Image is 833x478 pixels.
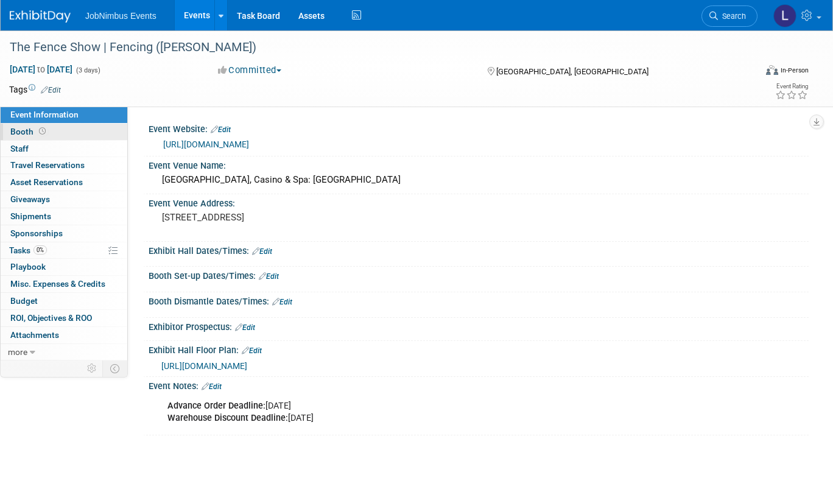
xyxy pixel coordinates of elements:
[33,245,47,255] span: 0%
[10,313,92,323] span: ROI, Objectives & ROO
[149,318,809,334] div: Exhibitor Prospectus:
[1,141,127,157] a: Staff
[10,10,71,23] img: ExhibitDay
[1,276,127,292] a: Misc. Expenses & Credits
[149,194,809,209] div: Event Venue Address:
[158,170,800,189] div: [GEOGRAPHIC_DATA], Casino & Spa: [GEOGRAPHIC_DATA]
[1,124,127,140] a: Booth
[1,191,127,208] a: Giveaways
[1,225,127,242] a: Sponsorships
[272,298,292,306] a: Edit
[235,323,255,332] a: Edit
[10,160,85,170] span: Travel Reservations
[718,12,746,21] span: Search
[162,212,410,223] pre: [STREET_ADDRESS]
[149,341,809,357] div: Exhibit Hall Floor Plan:
[10,194,50,204] span: Giveaways
[691,63,809,82] div: Event Format
[1,327,127,343] a: Attachments
[1,259,127,275] a: Playbook
[10,144,29,153] span: Staff
[167,413,288,423] b: Warehouse Discount Deadline:
[85,11,156,21] span: JobNimbus Events
[259,272,279,281] a: Edit
[211,125,231,134] a: Edit
[214,64,286,77] button: Committed
[10,279,105,289] span: Misc. Expenses & Credits
[10,177,83,187] span: Asset Reservations
[149,242,809,258] div: Exhibit Hall Dates/Times:
[773,4,796,27] img: Laly Matos
[5,37,740,58] div: The Fence Show | Fencing ([PERSON_NAME])
[202,382,222,391] a: Edit
[766,65,778,75] img: Format-Inperson.png
[10,330,59,340] span: Attachments
[775,83,808,90] div: Event Rating
[10,211,51,221] span: Shipments
[161,361,247,371] a: [URL][DOMAIN_NAME]
[1,157,127,174] a: Travel Reservations
[10,110,79,119] span: Event Information
[242,346,262,355] a: Edit
[1,310,127,326] a: ROI, Objectives & ROO
[167,401,265,411] b: Advance Order Deadline:
[35,65,47,74] span: to
[159,394,680,431] div: [DATE] [DATE]
[41,86,61,94] a: Edit
[9,245,47,255] span: Tasks
[163,139,249,149] a: [URL][DOMAIN_NAME]
[1,242,127,259] a: Tasks0%
[149,120,809,136] div: Event Website:
[496,67,648,76] span: [GEOGRAPHIC_DATA], [GEOGRAPHIC_DATA]
[149,267,809,283] div: Booth Set-up Dates/Times:
[10,228,63,238] span: Sponsorships
[37,127,48,136] span: Booth not reserved yet
[103,360,128,376] td: Toggle Event Tabs
[149,292,809,308] div: Booth Dismantle Dates/Times:
[10,296,38,306] span: Budget
[149,156,809,172] div: Event Venue Name:
[1,293,127,309] a: Budget
[701,5,757,27] a: Search
[75,66,100,74] span: (3 days)
[10,127,48,136] span: Booth
[9,64,73,75] span: [DATE] [DATE]
[82,360,103,376] td: Personalize Event Tab Strip
[8,347,27,357] span: more
[780,66,809,75] div: In-Person
[1,208,127,225] a: Shipments
[252,247,272,256] a: Edit
[1,174,127,191] a: Asset Reservations
[1,107,127,123] a: Event Information
[9,83,61,96] td: Tags
[1,344,127,360] a: more
[10,262,46,272] span: Playbook
[149,377,809,393] div: Event Notes:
